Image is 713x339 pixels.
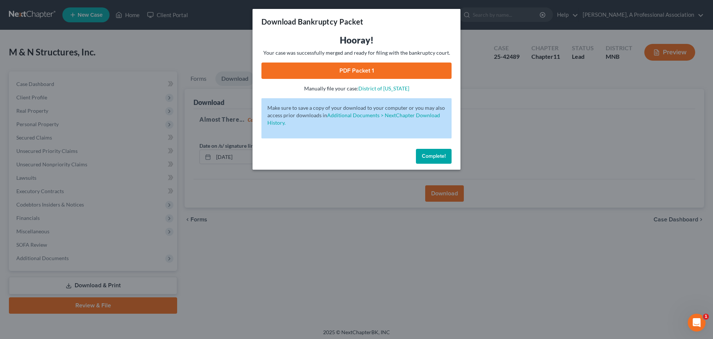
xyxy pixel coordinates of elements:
span: Complete! [422,153,446,159]
p: Make sure to save a copy of your download to your computer or you may also access prior downloads in [267,104,446,127]
p: Your case was successfully merged and ready for filing with the bankruptcy court. [261,49,452,57]
a: District of [US_STATE] [358,85,409,92]
a: Additional Documents > NextChapter Download History. [267,112,440,126]
a: PDF Packet 1 [261,63,452,79]
p: Manually file your case: [261,85,452,92]
h3: Hooray! [261,34,452,46]
button: Complete! [416,149,452,164]
span: 1 [703,314,709,320]
h3: Download Bankruptcy Packet [261,16,363,27]
iframe: Intercom live chat [688,314,706,332]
